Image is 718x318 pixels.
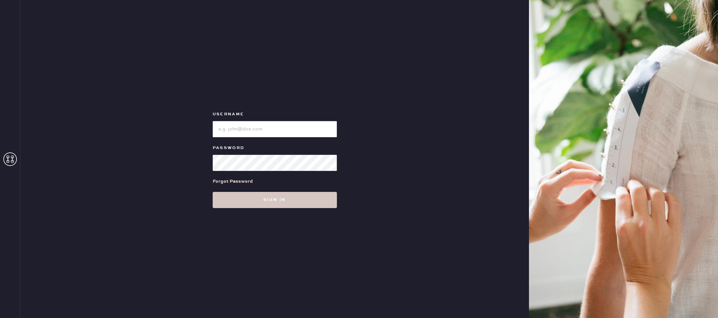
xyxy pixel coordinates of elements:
label: Username [213,110,337,118]
label: Password [213,144,337,152]
button: Sign in [213,192,337,208]
a: Forgot Password [213,171,253,192]
div: Forgot Password [213,178,253,185]
input: e.g. john@doe.com [213,121,337,137]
